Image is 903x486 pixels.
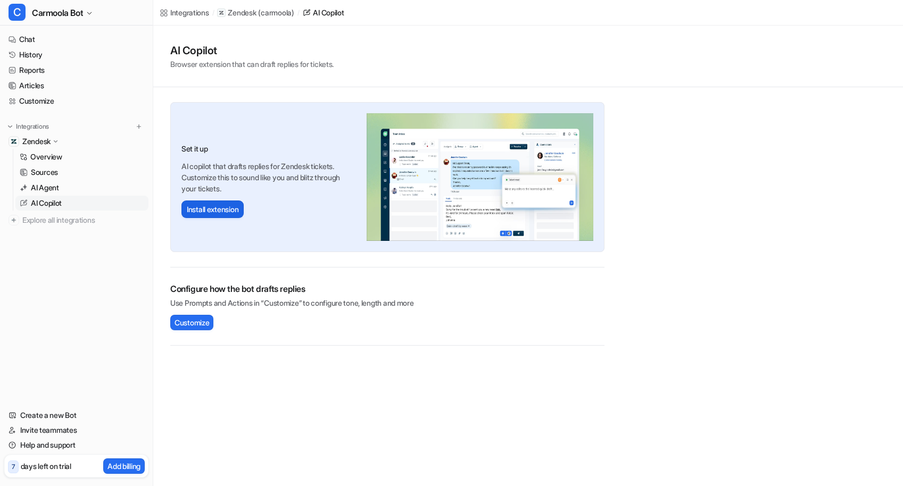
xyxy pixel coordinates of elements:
span: Carmoola Bot [32,5,83,20]
p: days left on trial [21,460,71,472]
a: Create a new Bot [4,408,148,423]
p: Add billing [107,460,140,472]
p: Use Prompts and Actions in “Customize” to configure tone, length and more [170,297,604,308]
button: Add billing [103,458,145,474]
a: Reports [4,63,148,78]
a: Help and support [4,438,148,453]
span: Explore all integrations [22,212,144,229]
a: Articles [4,78,148,93]
button: Install extension [181,200,244,218]
img: Zendesk [11,138,17,145]
a: Zendesk(carmoola) [217,7,294,18]
p: Sources [31,167,58,178]
p: AI copilot that drafts replies for Zendesk tickets. Customize this to sound like you and blitz th... [181,161,356,194]
button: Customize [170,315,213,330]
p: AI Copilot [31,198,62,208]
p: 7 [12,462,15,472]
a: Integrations [160,7,209,18]
p: AI Agent [31,182,59,193]
span: C [9,4,26,21]
a: Overview [15,149,148,164]
p: Zendesk [228,7,256,18]
a: Customize [4,94,148,108]
a: Explore all integrations [4,213,148,228]
img: Zendesk AI Copilot [367,113,593,241]
img: explore all integrations [9,215,19,225]
div: Integrations [170,7,209,18]
span: Customize [175,317,209,328]
img: expand menu [6,123,14,130]
img: menu_add.svg [135,123,143,130]
button: Integrations [4,121,52,132]
a: AI Copilot [15,196,148,211]
p: ( carmoola ) [258,7,294,18]
a: AI Agent [15,180,148,195]
span: / [297,8,300,18]
p: Browser extension that can draft replies for tickets. [170,58,334,70]
div: AI Copilot [313,7,344,18]
a: History [4,47,148,62]
span: / [212,8,214,18]
a: Chat [4,32,148,47]
p: Overview [30,152,62,162]
p: Integrations [16,122,49,131]
p: Zendesk [22,136,51,147]
h1: AI Copilot [170,43,334,58]
a: Sources [15,165,148,180]
a: Invite teammates [4,423,148,438]
h3: Set it up [181,143,356,154]
h2: Configure how the bot drafts replies [170,282,604,295]
a: AI Copilot [302,7,344,18]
